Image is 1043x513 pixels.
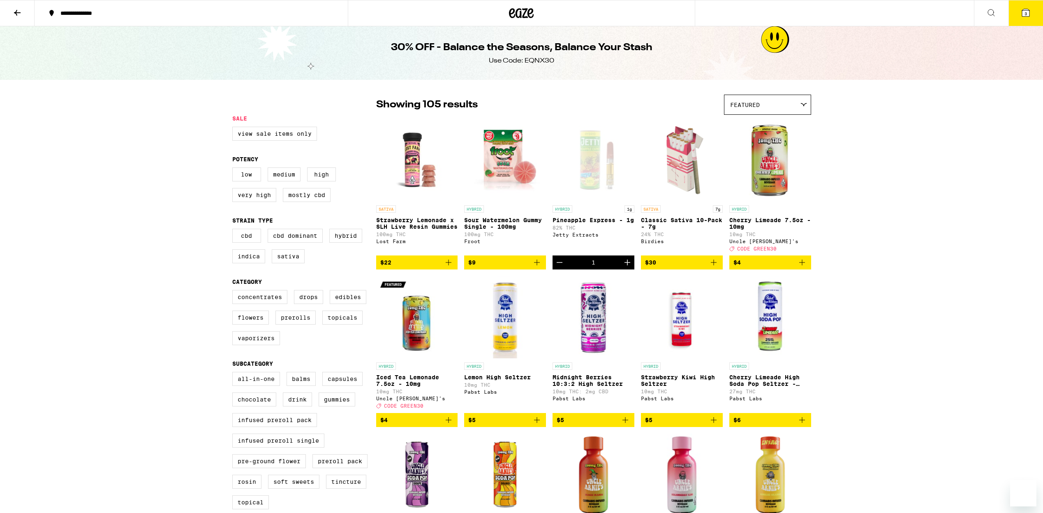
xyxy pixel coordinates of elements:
label: Concentrates [232,290,287,304]
div: Birdies [641,239,723,244]
p: 10mg THC [376,389,458,394]
div: Froot [464,239,546,244]
label: High [307,167,336,181]
label: Sativa [272,249,305,263]
div: Pabst Labs [641,396,723,401]
label: CBD Dominant [268,229,323,243]
a: Open page for Iced Tea Lemonade 7.5oz - 10mg from Uncle Arnie's [376,276,458,413]
div: Lost Farm [376,239,458,244]
iframe: Button to launch messaging window [1010,480,1036,506]
button: Add to bag [729,255,811,269]
label: Capsules [322,372,363,386]
label: Mostly CBD [283,188,331,202]
button: 3 [1008,0,1043,26]
span: 3 [1024,11,1027,16]
p: Cherry Limeade 7.5oz - 10mg [729,217,811,230]
label: Vaporizers [232,331,280,345]
label: Low [232,167,261,181]
img: Pabst Labs - Midnight Berries 10:3:2 High Seltzer [553,276,634,358]
a: Open page for Cherry Limeade 7.5oz - 10mg from Uncle Arnie's [729,119,811,255]
div: Use Code: EQNX30 [489,56,554,65]
label: Drops [294,290,323,304]
p: SATIVA [641,205,661,213]
label: Preroll Pack [312,454,368,468]
p: 24% THC [641,232,723,237]
p: SATIVA [376,205,396,213]
button: Increment [620,255,634,269]
p: HYBRID [376,362,396,370]
p: 7g [713,205,723,213]
label: All-In-One [232,372,280,386]
p: 100mg THC [464,232,546,237]
span: $30 [645,259,656,266]
p: 1g [624,205,634,213]
legend: Sale [232,115,247,122]
p: HYBRID [553,362,572,370]
label: View Sale Items Only [232,127,317,141]
p: HYBRID [729,205,749,213]
button: Add to bag [376,255,458,269]
a: Open page for Sour Watermelon Gummy Single - 100mg from Froot [464,119,546,255]
label: Rosin [232,475,261,489]
p: 10mg THC [464,382,546,388]
p: Strawberry Lemonade x SLH Live Resin Gummies [376,217,458,230]
label: Infused Preroll Pack [232,413,317,427]
label: Chocolate [232,392,276,406]
legend: Category [232,279,262,285]
div: Pabst Labs [729,396,811,401]
span: Featured [730,102,760,108]
button: Decrement [553,255,567,269]
p: Lemon High Seltzer [464,374,546,381]
p: 10mg THC [641,389,723,394]
div: Uncle [PERSON_NAME]'s [376,396,458,401]
p: HYBRID [464,362,484,370]
label: Infused Preroll Single [232,434,324,448]
img: Uncle Arnie's - Cherry Limeade 7.5oz - 10mg [729,119,811,201]
img: Pabst Labs - Cherry Limeade High Soda Pop Seltzer - 25mg [729,276,811,358]
p: Classic Sativa 10-Pack - 7g [641,217,723,230]
p: Midnight Berries 10:3:2 High Seltzer [553,374,634,387]
label: Very High [232,188,276,202]
button: Add to bag [376,413,458,427]
p: Pineapple Express - 1g [553,217,634,223]
p: HYBRID [553,205,572,213]
a: Open page for Classic Sativa 10-Pack - 7g from Birdies [641,119,723,255]
label: Topical [232,495,269,509]
a: Open page for Pineapple Express - 1g from Jetty Extracts [553,119,634,255]
div: Pabst Labs [464,389,546,395]
img: Pabst Labs - Strawberry Kiwi High Seltzer [641,276,723,358]
button: Add to bag [729,413,811,427]
button: Add to bag [641,413,723,427]
p: 27mg THC [729,389,811,394]
p: 10mg THC: 2mg CBD [553,389,634,394]
label: Gummies [319,392,355,406]
p: Cherry Limeade High Soda Pop Seltzer - 25mg [729,374,811,387]
div: 1 [592,259,595,266]
span: $6 [733,417,741,423]
span: $5 [557,417,564,423]
p: Showing 105 results [376,98,478,112]
legend: Potency [232,156,258,162]
label: Drink [283,392,312,406]
label: Soft Sweets [268,475,319,489]
label: Balms [287,372,316,386]
p: 100mg THC [376,232,458,237]
img: Lost Farm - Strawberry Lemonade x SLH Live Resin Gummies [376,119,458,201]
p: 10mg THC [729,232,811,237]
legend: Strain Type [232,217,273,224]
label: Indica [232,249,265,263]
img: Birdies - Classic Sativa 10-Pack - 7g [641,119,723,201]
span: $4 [380,417,388,423]
a: Open page for Lemon High Seltzer from Pabst Labs [464,276,546,413]
span: $5 [645,417,652,423]
h1: 30% OFF - Balance the Seasons, Balance Your Stash [391,41,652,55]
p: HYBRID [641,362,661,370]
span: $22 [380,259,391,266]
p: Sour Watermelon Gummy Single - 100mg [464,217,546,230]
span: CODE GREEN30 [737,246,777,251]
p: HYBRID [464,205,484,213]
label: Tincture [326,475,366,489]
img: Pabst Labs - Lemon High Seltzer [464,276,546,358]
p: Strawberry Kiwi High Seltzer [641,374,723,387]
div: Uncle [PERSON_NAME]'s [729,239,811,244]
